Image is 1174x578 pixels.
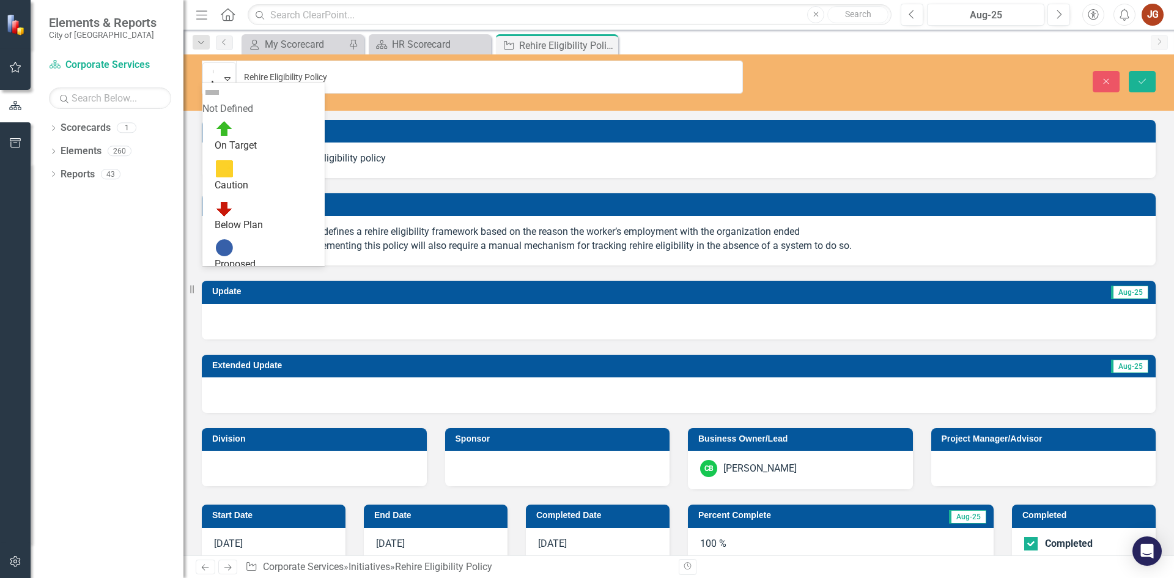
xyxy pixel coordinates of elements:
[212,511,339,520] h3: Start Date
[211,78,213,92] div: Not Defined
[49,15,157,30] span: Elements & Reports
[723,462,797,476] div: [PERSON_NAME]
[265,37,345,52] div: My Scorecard
[1022,511,1150,520] h3: Completed
[845,9,871,19] span: Search
[101,169,120,179] div: 43
[6,13,28,35] img: ClearPoint Strategy
[212,126,1150,135] h3: Description
[215,139,317,153] div: On Target
[395,561,492,572] div: Rehire Eligibility Policy
[202,83,222,102] img: Not Defined
[456,434,664,443] h3: Sponsor
[536,511,663,520] h3: Completed Date
[245,560,670,574] div: » »
[376,538,405,549] span: [DATE]
[212,361,816,370] h3: Extended Update
[61,121,111,135] a: Scorecards
[212,287,615,296] h3: Update
[202,102,325,116] div: Not Defined
[215,199,234,218] img: Below Plan
[263,561,344,572] a: Corporate Services
[215,218,317,232] div: Below Plan
[698,434,907,443] h3: Business Owner/Lead
[374,511,501,520] h3: End Date
[698,511,887,520] h3: Percent Complete
[927,4,1044,26] button: Aug-25
[212,434,421,443] h3: Division
[245,37,345,52] a: My Scorecard
[519,38,615,53] div: Rehire Eligibility Policy
[1142,4,1164,26] button: JG
[372,37,488,52] a: HR Scorecard
[1111,360,1148,373] span: Aug-25
[61,168,95,182] a: Reports
[49,30,157,40] small: City of [GEOGRAPHIC_DATA]
[117,123,136,133] div: 1
[215,238,234,258] img: Proposed
[931,8,1040,23] div: Aug-25
[688,528,994,563] div: 100 %
[349,561,390,572] a: Initiatives
[1132,536,1162,566] div: Open Intercom Messenger
[942,434,1150,443] h3: Project Manager/Advisor
[827,6,888,23] button: Search
[215,159,234,179] img: Caution
[49,87,171,109] input: Search Below...
[700,460,717,477] div: CB
[61,144,102,158] a: Elements
[1111,286,1148,299] span: Aug-25
[949,510,986,524] span: Aug-25
[211,65,223,78] img: Not Defined
[248,4,892,26] input: Search ClearPoint...
[214,225,1143,253] p: A policy or guideline that defines a rehire eligibility framework based on the reason the worker’...
[215,179,317,193] div: Caution
[215,119,234,139] img: On Target
[108,146,131,157] div: 260
[214,538,243,549] span: [DATE]
[212,199,1150,209] h3: Extended Description
[392,37,488,52] div: HR Scorecard
[49,58,171,72] a: Corporate Services
[236,61,743,94] input: This field is required
[215,258,317,272] div: Proposed
[538,538,567,549] span: [DATE]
